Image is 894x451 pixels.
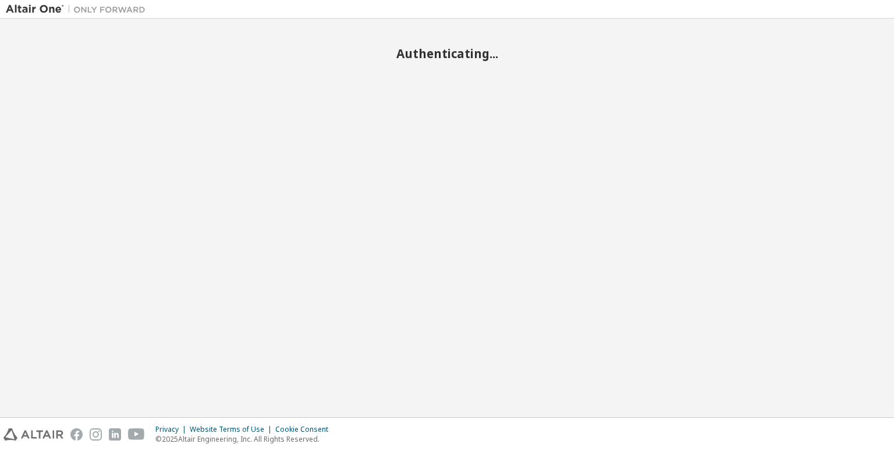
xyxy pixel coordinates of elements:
[109,428,121,441] img: linkedin.svg
[128,428,145,441] img: youtube.svg
[6,46,888,61] h2: Authenticating...
[90,428,102,441] img: instagram.svg
[155,425,190,434] div: Privacy
[155,434,335,444] p: © 2025 Altair Engineering, Inc. All Rights Reserved.
[6,3,151,15] img: Altair One
[3,428,63,441] img: altair_logo.svg
[190,425,275,434] div: Website Terms of Use
[70,428,83,441] img: facebook.svg
[275,425,335,434] div: Cookie Consent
